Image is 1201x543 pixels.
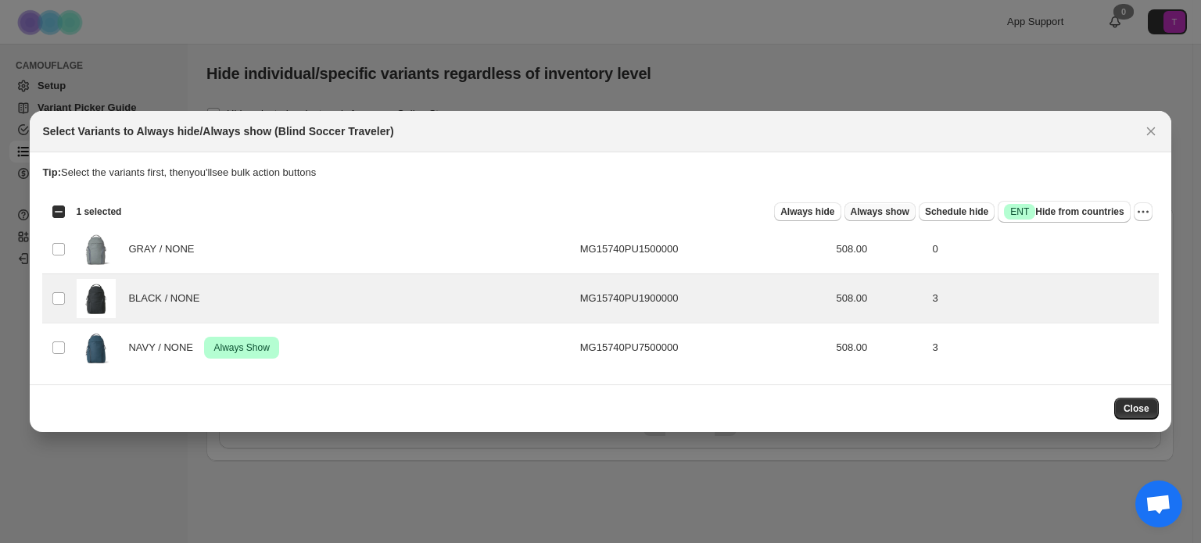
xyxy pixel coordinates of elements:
[844,202,916,221] button: Always show
[928,225,1159,274] td: 0
[780,205,834,218] span: Always hide
[928,323,1159,373] td: 3
[76,205,121,218] span: 1 selected
[210,338,272,357] span: Always Show
[998,201,1130,223] button: SuccessENTHide from countries
[1140,120,1162,142] button: Close
[128,291,208,306] span: BLACK / NONE
[42,166,61,178] strong: Tip:
[77,230,116,269] img: MG15740_PU15_color_01.jpg
[1004,204,1124,220] span: Hide from countries
[1124,402,1149,415] span: Close
[1134,202,1153,221] button: More actions
[774,202,841,221] button: Always hide
[928,274,1159,323] td: 3
[919,202,995,221] button: Schedule hide
[575,323,832,373] td: MG15740PU7500000
[831,274,927,323] td: 508.00
[575,274,832,323] td: MG15740PU1900000
[831,323,927,373] td: 508.00
[77,279,116,318] img: MG15740_PU19_color_01.jpg
[1114,398,1159,420] button: Close
[575,225,832,274] td: MG15740PU1500000
[128,241,203,257] span: GRAY / NONE
[831,225,927,274] td: 508.00
[1135,480,1182,527] a: Open chat
[42,123,393,139] h2: Select Variants to Always hide/Always show (Blind Soccer Traveler)
[851,205,909,218] span: Always show
[128,340,201,355] span: NAVY / NONE
[77,328,116,367] img: MG15740_PU75_color_01.jpg
[42,165,1158,180] p: Select the variants first, then you'll see bulk action buttons
[925,205,988,218] span: Schedule hide
[1010,205,1029,218] span: ENT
